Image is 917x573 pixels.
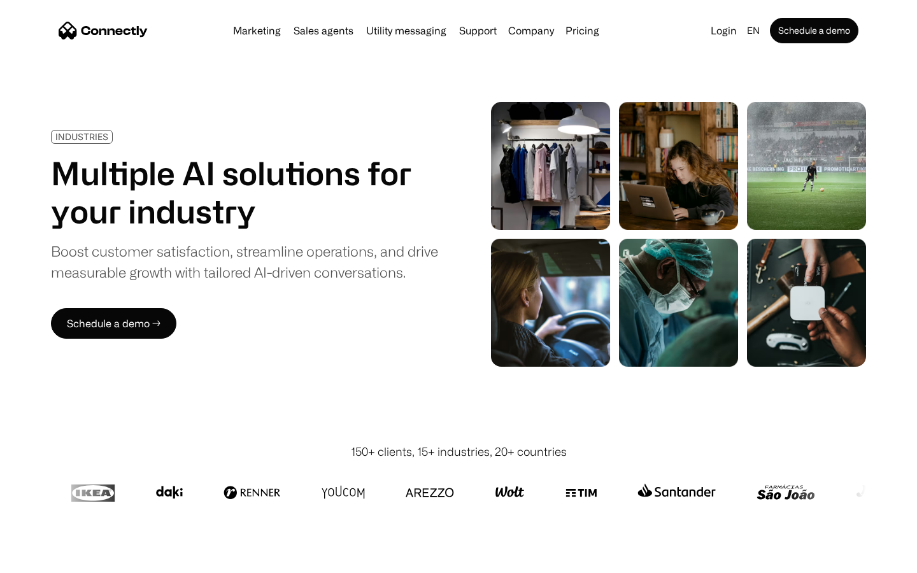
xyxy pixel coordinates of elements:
a: Marketing [228,25,286,36]
a: Pricing [560,25,604,36]
ul: Language list [25,551,76,569]
div: Company [508,22,554,39]
div: 150+ clients, 15+ industries, 20+ countries [351,443,567,460]
a: Login [706,22,742,39]
a: Schedule a demo → [51,308,176,339]
div: INDUSTRIES [55,132,108,141]
aside: Language selected: English [13,549,76,569]
a: Support [454,25,502,36]
a: Sales agents [288,25,359,36]
a: Schedule a demo [770,18,858,43]
div: Boost customer satisfaction, streamline operations, and drive measurable growth with tailored AI-... [51,241,438,283]
h1: Multiple AI solutions for your industry [51,154,438,230]
a: Utility messaging [361,25,451,36]
div: en [747,22,760,39]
